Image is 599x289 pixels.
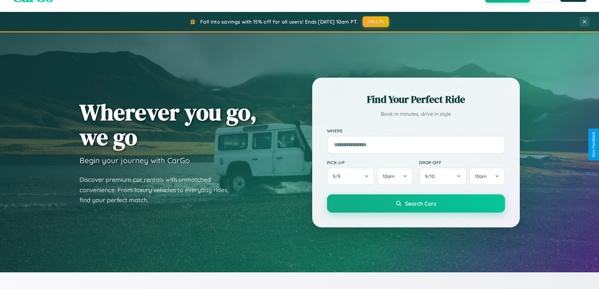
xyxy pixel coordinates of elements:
button: Search Cars [327,194,505,213]
div: Give Feedback [591,132,596,157]
span: 9 / 9 [333,173,343,179]
p: Discover premium car rentals with unmatched convenience. From luxury vehicles to everyday rides, ... [80,175,237,205]
p: Book in minutes, drive in style [327,109,505,119]
label: Drop-off [419,160,505,165]
button: 10am [377,168,413,185]
button: 9/10 [419,168,467,185]
button: 10am [469,168,505,185]
label: Where [327,128,505,133]
span: 10am [475,173,487,179]
h3: Begin your journey with CarGo [80,156,190,165]
span: Search Cars [405,200,436,207]
span: 9 / 10 [425,173,438,179]
span: Fall into savings with 15% off for all users! Ends [DATE] 10am PT. [200,19,358,25]
h2: Find Your Perfect Ride [327,92,505,106]
label: Pick-up [327,160,413,165]
button: 9/9 [327,168,375,185]
button: FALL15 [363,16,389,27]
span: 10am [383,173,395,179]
h1: Wherever you go, we go [80,100,257,149]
